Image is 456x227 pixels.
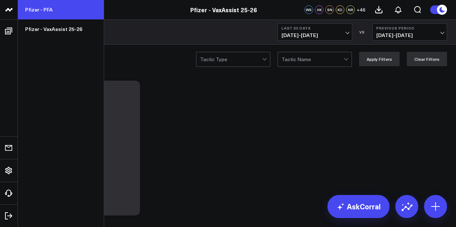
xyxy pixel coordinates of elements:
div: KD [336,5,344,14]
div: HK [315,5,324,14]
button: Clear Filters [407,52,447,66]
button: Previous Period[DATE]-[DATE] [372,23,447,41]
div: VS [356,30,369,34]
span: [DATE] - [DATE] [281,32,348,38]
button: Last 30 Days[DATE]-[DATE] [278,23,352,41]
div: NR [346,5,355,14]
b: Last 30 Days [281,26,348,30]
span: + 46 [357,7,366,12]
div: SN [325,5,334,14]
b: Previous Period [376,26,443,30]
div: WS [304,5,313,14]
span: [DATE] - [DATE] [376,32,443,38]
a: Pfizer - VaxAssist 25-26 [18,19,104,39]
a: Pfizer - VaxAssist 25-26 [190,6,257,14]
button: +46 [357,5,366,14]
a: AskCorral [327,195,390,218]
button: Apply Filters [359,52,400,66]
